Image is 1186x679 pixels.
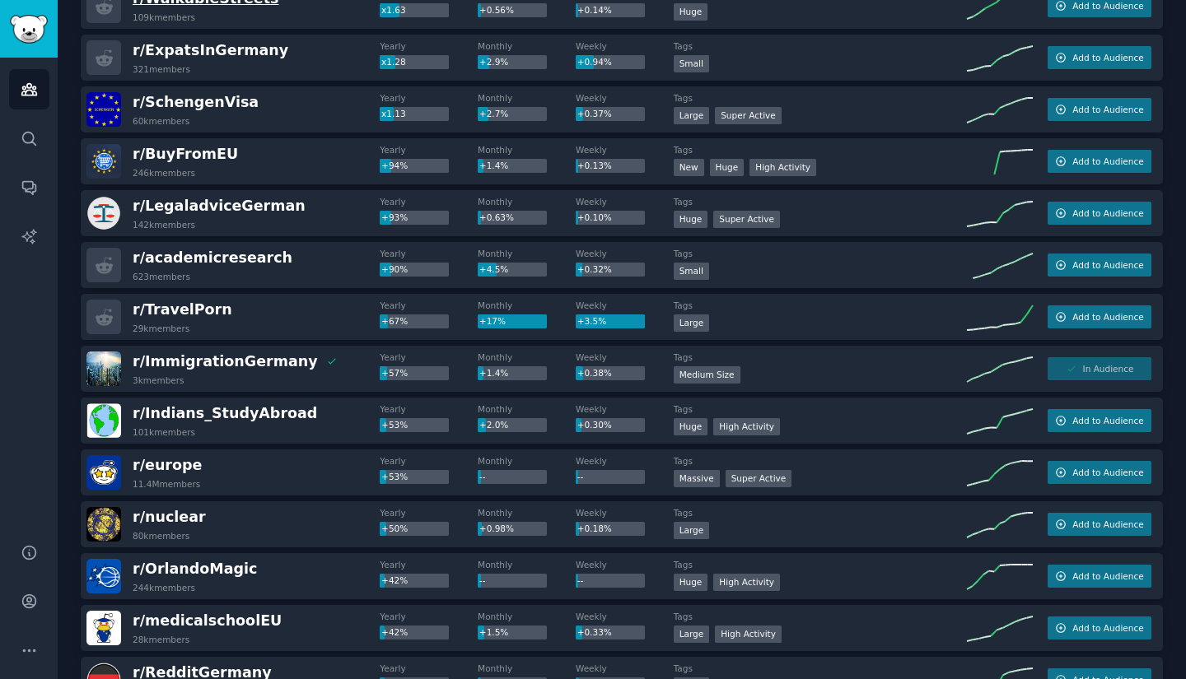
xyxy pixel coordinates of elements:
[1072,570,1143,582] span: Add to Audience
[674,211,708,228] div: Huge
[749,159,816,176] div: High Activity
[479,212,514,222] span: +0.63%
[381,212,408,222] span: +93%
[479,264,508,274] span: +4.5%
[478,144,576,156] dt: Monthly
[1072,156,1143,167] span: Add to Audience
[576,92,674,104] dt: Weekly
[576,611,674,622] dt: Weekly
[674,3,708,21] div: Huge
[86,196,121,230] img: LegaladviceGerman
[133,94,259,110] span: r/ SchengenVisa
[674,507,967,519] dt: Tags
[133,530,189,542] div: 80k members
[1072,519,1143,530] span: Add to Audience
[133,353,318,370] span: r/ ImmigrationGermany
[380,300,478,311] dt: Yearly
[1048,46,1151,69] button: Add to Audience
[674,455,967,467] dt: Tags
[133,249,292,266] span: r/ academicresearch
[479,523,514,533] span: +0.98%
[674,663,967,674] dt: Tags
[576,351,674,363] dt: Weekly
[133,42,288,58] span: r/ ExpatsInGermany
[478,40,576,52] dt: Monthly
[674,611,967,622] dt: Tags
[713,418,780,435] div: High Activity
[674,248,967,259] dt: Tags
[576,403,674,415] dt: Weekly
[478,351,576,363] dt: Monthly
[479,627,508,637] span: +1.5%
[381,472,408,481] span: +53%
[86,92,121,127] img: SchengenVisa
[1048,565,1151,588] button: Add to Audience
[478,611,576,622] dt: Monthly
[577,523,612,533] span: +0.18%
[674,626,710,643] div: Large
[576,300,674,311] dt: Weekly
[576,663,674,674] dt: Weekly
[713,211,780,228] div: Super Active
[86,144,121,179] img: BuyFromEU
[577,212,612,222] span: +0.10%
[133,509,206,525] span: r/ nuclear
[133,198,306,214] span: r/ LegaladviceGerman
[381,109,406,119] span: x1.13
[478,663,576,674] dt: Monthly
[577,160,612,170] span: +0.13%
[381,575,408,585] span: +42%
[86,403,121,438] img: Indians_StudyAbroad
[478,455,576,467] dt: Monthly
[133,167,195,179] div: 246k members
[674,559,967,570] dt: Tags
[86,559,121,593] img: OrlandoMagic
[133,374,184,386] div: 3k members
[478,248,576,259] dt: Monthly
[133,405,317,421] span: r/ Indians_StudyAbroad
[479,575,486,585] span: --
[1072,311,1143,323] span: Add to Audience
[576,455,674,467] dt: Weekly
[380,611,478,622] dt: Yearly
[674,263,709,280] div: Small
[86,611,121,645] img: medicalschoolEU
[1072,259,1143,271] span: Add to Audience
[674,55,709,72] div: Small
[674,574,708,591] div: Huge
[133,115,189,127] div: 60k members
[479,316,506,326] span: +17%
[133,271,190,282] div: 623 members
[380,663,478,674] dt: Yearly
[674,418,708,435] div: Huge
[478,196,576,207] dt: Monthly
[380,507,478,519] dt: Yearly
[133,219,195,230] div: 142k members
[380,455,478,467] dt: Yearly
[577,57,612,67] span: +0.94%
[1072,622,1143,634] span: Add to Audience
[715,626,782,643] div: High Activity
[381,420,408,430] span: +53%
[380,92,478,104] dt: Yearly
[577,316,606,326] span: +3.5%
[133,323,189,334] div: 29k members
[381,160,408,170] span: +94%
[674,196,967,207] dt: Tags
[674,470,720,487] div: Massive
[86,507,121,542] img: nuclear
[381,316,408,326] span: +67%
[381,5,406,15] span: x1.63
[577,368,612,378] span: +0.38%
[576,144,674,156] dt: Weekly
[381,368,408,378] span: +57%
[380,196,478,207] dt: Yearly
[133,560,257,577] span: r/ OrlandoMagic
[10,15,48,44] img: GummySearch logo
[478,507,576,519] dt: Monthly
[1048,409,1151,432] button: Add to Audience
[1072,415,1143,426] span: Add to Audience
[1072,467,1143,478] span: Add to Audience
[674,522,710,539] div: Large
[1048,616,1151,639] button: Add to Audience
